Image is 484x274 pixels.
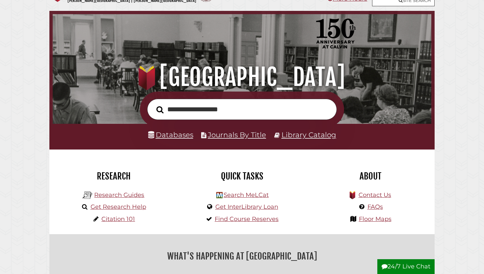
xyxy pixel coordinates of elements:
[216,192,223,198] img: Hekman Library Logo
[215,203,278,210] a: Get InterLibrary Loan
[282,130,336,139] a: Library Catalog
[83,190,93,200] img: Hekman Library Logo
[54,249,430,264] h2: What's Happening at [GEOGRAPHIC_DATA]
[91,203,146,210] a: Get Research Help
[153,104,167,115] button: Search
[215,215,279,223] a: Find Course Reserves
[224,191,269,199] a: Search MeLCat
[101,215,135,223] a: Citation 101
[359,191,391,199] a: Contact Us
[311,171,430,182] h2: About
[156,106,164,114] i: Search
[148,130,193,139] a: Databases
[367,203,383,210] a: FAQs
[94,191,144,199] a: Research Guides
[54,171,173,182] h2: Research
[60,63,424,92] h1: [GEOGRAPHIC_DATA]
[359,215,391,223] a: Floor Maps
[208,130,266,139] a: Journals By Title
[183,171,301,182] h2: Quick Tasks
